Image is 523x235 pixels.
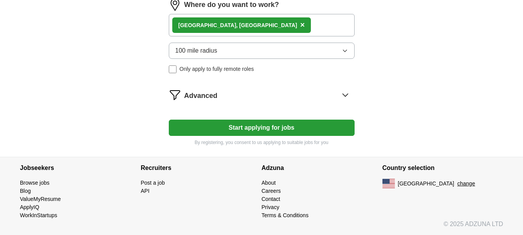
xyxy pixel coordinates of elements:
input: Only apply to fully remote roles [169,65,177,73]
h4: Country selection [382,157,503,179]
button: Start applying for jobs [169,120,355,136]
a: Privacy [262,204,280,210]
a: WorkInStartups [20,212,57,218]
strong: [GEOGRAPHIC_DATA] [178,22,237,28]
button: change [457,180,475,188]
a: Terms & Conditions [262,212,309,218]
a: Blog [20,188,31,194]
a: Browse jobs [20,180,50,186]
span: Advanced [184,91,218,101]
div: , [GEOGRAPHIC_DATA] [178,21,297,29]
span: 100 mile radius [175,46,218,55]
a: About [262,180,276,186]
img: US flag [382,179,395,188]
a: Post a job [141,180,165,186]
p: By registering, you consent to us applying to suitable jobs for you [169,139,355,146]
a: API [141,188,150,194]
div: © 2025 ADZUNA LTD [14,220,509,235]
span: × [300,21,305,29]
button: 100 mile radius [169,43,355,59]
button: × [300,19,305,31]
a: ApplyIQ [20,204,39,210]
a: Careers [262,188,281,194]
span: Only apply to fully remote roles [180,65,254,73]
span: [GEOGRAPHIC_DATA] [398,180,454,188]
a: ValueMyResume [20,196,61,202]
a: Contact [262,196,280,202]
img: filter [169,89,181,101]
